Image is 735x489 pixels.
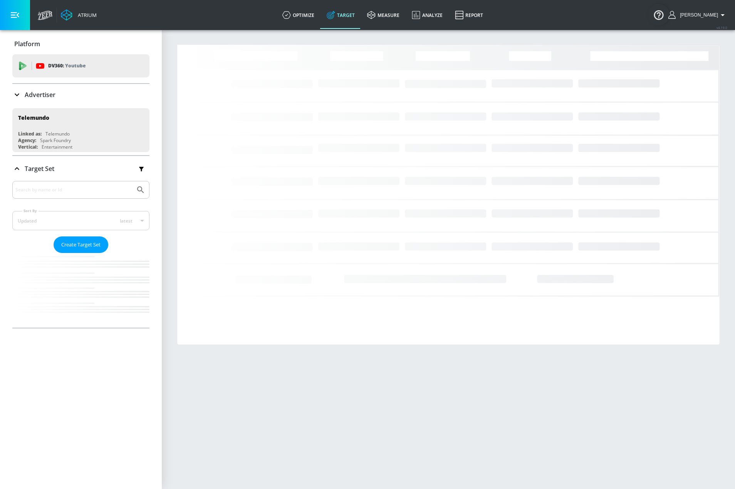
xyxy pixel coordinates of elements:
[406,1,449,29] a: Analyze
[12,181,149,328] div: Target Set
[321,1,361,29] a: Target
[677,12,718,18] span: login as: justin.nim@zefr.com
[18,131,42,137] div: Linked as:
[12,108,149,152] div: TelemundoLinked as:TelemundoAgency:Spark FoundryVertical:Entertainment
[54,236,108,253] button: Create Target Set
[120,218,133,224] span: latest
[276,1,321,29] a: optimize
[18,114,49,121] div: Telemundo
[61,240,101,249] span: Create Target Set
[12,156,149,181] div: Target Set
[12,253,149,328] nav: list of Target Set
[717,25,727,30] span: v 4.19.0
[18,218,37,224] div: Updated
[18,137,36,144] div: Agency:
[75,12,97,18] div: Atrium
[18,144,38,150] div: Vertical:
[14,40,40,48] p: Platform
[65,62,86,70] p: Youtube
[25,164,54,173] p: Target Set
[45,131,70,137] div: Telemundo
[25,90,55,99] p: Advertiser
[42,144,72,150] div: Entertainment
[61,9,97,21] a: Atrium
[22,208,39,213] label: Sort By
[12,84,149,106] div: Advertiser
[668,10,727,20] button: [PERSON_NAME]
[15,185,132,195] input: Search by name or Id
[12,54,149,77] div: DV360: Youtube
[40,137,71,144] div: Spark Foundry
[48,62,86,70] p: DV360:
[648,4,670,25] button: Open Resource Center
[12,33,149,55] div: Platform
[449,1,489,29] a: Report
[361,1,406,29] a: measure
